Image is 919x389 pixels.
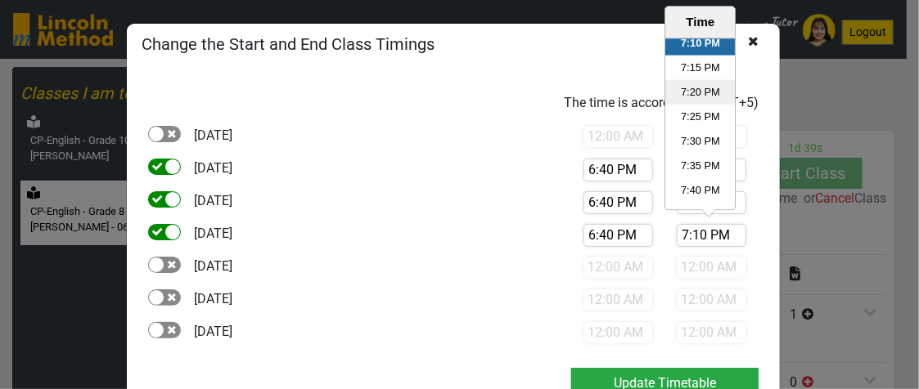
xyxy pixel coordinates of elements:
label: [DATE] [194,126,232,145]
label: [DATE] [194,322,232,342]
li: 7:40 PM [666,178,736,203]
div: Time [670,13,732,32]
li: 7:25 PM [666,105,736,129]
li: 7:35 PM [666,154,736,178]
li: 7:15 PM [666,56,736,80]
label: [DATE] [194,257,232,276]
p: The time is according to (GMT+5) [519,93,759,113]
label: [DATE] [194,224,232,244]
li: 7:45 PM [666,203,736,227]
label: [DATE] [194,289,232,309]
li: 7:20 PM [666,80,736,105]
li: 7:30 PM [666,129,736,154]
li: 7:10 PM [666,31,736,56]
label: [DATE] [194,191,232,211]
h5: Change the Start and End Class Timings [135,28,441,60]
label: [DATE] [194,159,232,178]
